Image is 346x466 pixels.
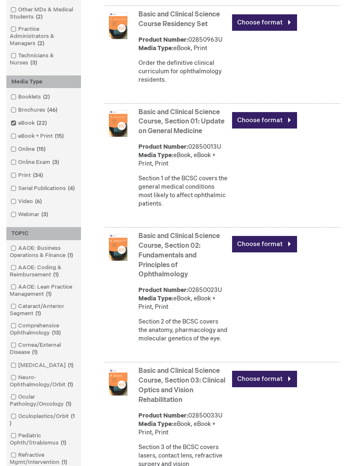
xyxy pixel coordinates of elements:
[30,349,40,356] span: 1
[105,234,132,261] img: Basic and Clinical Science Course, Section 02: Fundamentals and Principles of Ophthalmology
[8,171,46,179] a: Print34
[138,412,228,437] div: 02850033U eBook, eBook + Print, Print
[50,329,63,336] span: 13
[8,393,79,408] a: Ocular Pathology/Oncology1
[6,227,81,240] div: TOPIC
[44,291,54,297] span: 1
[35,40,46,47] span: 2
[8,432,79,447] a: Pediatric Ophth/Strabismus1
[51,271,61,278] span: 1
[33,310,43,317] span: 1
[8,119,50,127] a: eBook22
[45,107,59,113] span: 46
[35,146,48,153] span: 15
[138,45,173,52] strong: Media Type:
[138,232,220,279] a: Basic and Clinical Science Course, Section 02: Fundamentals and Principles of Ophthalmology
[6,75,81,88] div: Media Type
[8,303,79,318] a: Cataract/Anterior Segment1
[33,198,44,205] span: 6
[138,287,188,294] strong: Product Number:
[65,381,75,388] span: 1
[8,145,49,153] a: Online15
[8,322,79,337] a: Comprehensive Ophthalmology13
[138,11,220,28] a: Basic and Clinical Science Course Residency Set
[8,374,79,389] a: Neuro-Ophthalmology/Orbit1
[138,143,228,168] div: 02850013U eBook, eBook + Print, Print
[138,174,228,208] div: Section 1 of the BCSC covers the general medical conditions most likely to affect ophthalmic pati...
[8,362,77,370] a: [MEDICAL_DATA]1
[8,185,78,193] a: Serial Publications4
[8,25,79,48] a: Practice Administrators & Managers2
[8,158,62,166] a: Online Exam3
[8,132,67,140] a: eBook + Print15
[232,112,297,129] a: Choose format
[39,211,50,218] span: 3
[8,52,79,67] a: Technicians & Nurses3
[138,36,228,53] div: 02850963U eBook, Print
[138,318,228,343] div: Section 2 of the BCSC covers the anatomy, pharmacology and molecular genetics of the eye.
[8,6,79,21] a: Other MDs & Medical Students2
[8,412,79,428] a: Oculoplastics/Orbit1
[138,59,228,84] div: Order the definitive clinical curriculum for ophthalmology residents.
[65,252,75,259] span: 1
[8,244,79,260] a: AAOE: Business Operations & Finance1
[28,59,39,66] span: 3
[105,110,132,137] img: Basic and Clinical Science Course, Section 01: Update on General Medicine
[35,120,49,126] span: 22
[138,295,173,302] strong: Media Type:
[10,413,75,427] span: 1
[138,286,228,311] div: 02850023U eBook, eBook + Print, Print
[66,362,76,369] span: 1
[8,93,53,101] a: Booklets2
[105,12,132,39] img: Basic and Clinical Science Course Residency Set
[53,133,66,139] span: 15
[232,236,297,252] a: Choose format
[59,439,68,446] span: 1
[138,420,173,428] strong: Media Type:
[8,198,45,206] a: Video6
[138,152,173,159] strong: Media Type:
[138,36,188,43] strong: Product Number:
[31,172,45,179] span: 34
[59,459,69,466] span: 1
[232,14,297,31] a: Choose format
[8,341,79,356] a: Cornea/External Disease1
[232,371,297,387] a: Choose format
[8,211,51,219] a: Webinar3
[50,159,61,166] span: 3
[138,412,188,419] strong: Product Number:
[8,106,61,114] a: Brochures46
[66,185,77,192] span: 4
[41,94,52,100] span: 2
[8,264,79,279] a: AAOE: Coding & Reimbursement1
[105,369,132,396] img: Basic and Clinical Science Course, Section 03: Clinical Optics and Vision Rehabilitation
[34,13,45,20] span: 2
[8,283,79,298] a: AAOE: Lean Practice Management1
[64,401,73,407] span: 1
[138,143,188,150] strong: Product Number:
[138,108,224,136] a: Basic and Clinical Science Course, Section 01: Update on General Medicine
[138,367,225,404] a: Basic and Clinical Science Course, Section 03: Clinical Optics and Vision Rehabilitation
